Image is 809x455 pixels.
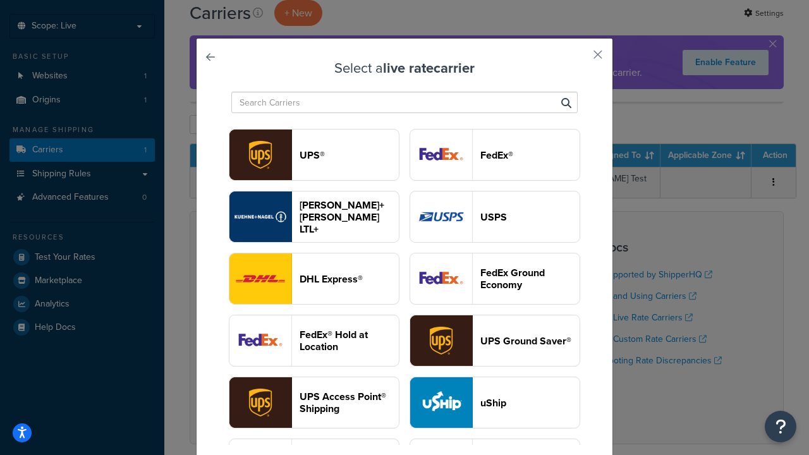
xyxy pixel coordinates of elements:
[410,377,580,428] button: uShip logouShip
[300,391,399,415] header: UPS Access Point® Shipping
[300,149,399,161] header: UPS®
[229,191,291,242] img: reTransFreight logo
[410,191,472,242] img: usps logo
[480,335,580,347] header: UPS Ground Saver®
[300,273,399,285] header: DHL Express®
[229,191,399,243] button: reTransFreight logo[PERSON_NAME]+[PERSON_NAME] LTL+
[410,253,580,305] button: smartPost logoFedEx Ground Economy
[228,61,581,76] h3: Select a
[410,377,472,428] img: uShip logo
[383,58,475,78] strong: live rate carrier
[480,267,580,291] header: FedEx Ground Economy
[480,397,580,409] header: uShip
[229,253,291,304] img: dhl logo
[231,92,578,113] input: Search Carriers
[480,149,580,161] header: FedEx®
[410,129,580,181] button: fedEx logoFedEx®
[229,315,399,367] button: fedExLocation logoFedEx® Hold at Location
[410,315,472,366] img: surePost logo
[410,130,472,180] img: fedEx logo
[300,199,399,235] header: [PERSON_NAME]+[PERSON_NAME] LTL+
[410,191,580,243] button: usps logoUSPS
[229,315,291,366] img: fedExLocation logo
[480,211,580,223] header: USPS
[300,329,399,353] header: FedEx® Hold at Location
[410,253,472,304] img: smartPost logo
[410,315,580,367] button: surePost logoUPS Ground Saver®
[229,377,291,428] img: accessPoint logo
[229,253,399,305] button: dhl logoDHL Express®
[229,377,399,428] button: accessPoint logoUPS Access Point® Shipping
[229,129,399,181] button: ups logoUPS®
[765,411,796,442] button: Open Resource Center
[229,130,291,180] img: ups logo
